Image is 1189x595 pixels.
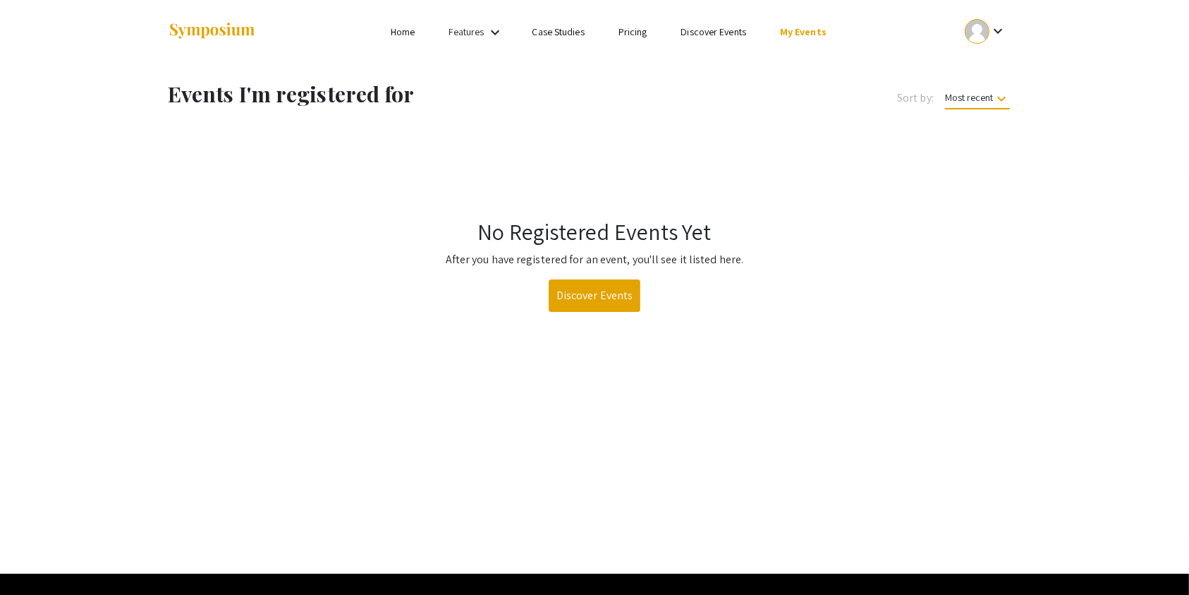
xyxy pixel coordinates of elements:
[171,218,1018,245] h1: No Registered Events Yet
[897,90,934,107] span: Sort by:
[391,25,415,38] a: Home
[780,25,827,38] a: My Events
[11,531,60,584] iframe: Chat
[168,22,256,41] img: Symposium by ForagerOne
[487,24,504,41] mat-icon: Expand Features list
[532,25,585,38] a: Case Studies
[934,85,1021,110] button: Most recent
[950,16,1021,47] button: Expand account dropdown
[449,25,484,38] a: Features
[549,280,641,312] a: Discover Events
[993,90,1010,107] mat-icon: keyboard_arrow_down
[945,91,1010,109] span: Most recent
[681,25,746,38] a: Discover Events
[989,23,1006,40] mat-icon: Expand account dropdown
[171,251,1018,268] p: After you have registered for an event, you'll see it listed here.
[618,25,647,38] a: Pricing
[168,81,657,107] h1: Events I'm registered for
